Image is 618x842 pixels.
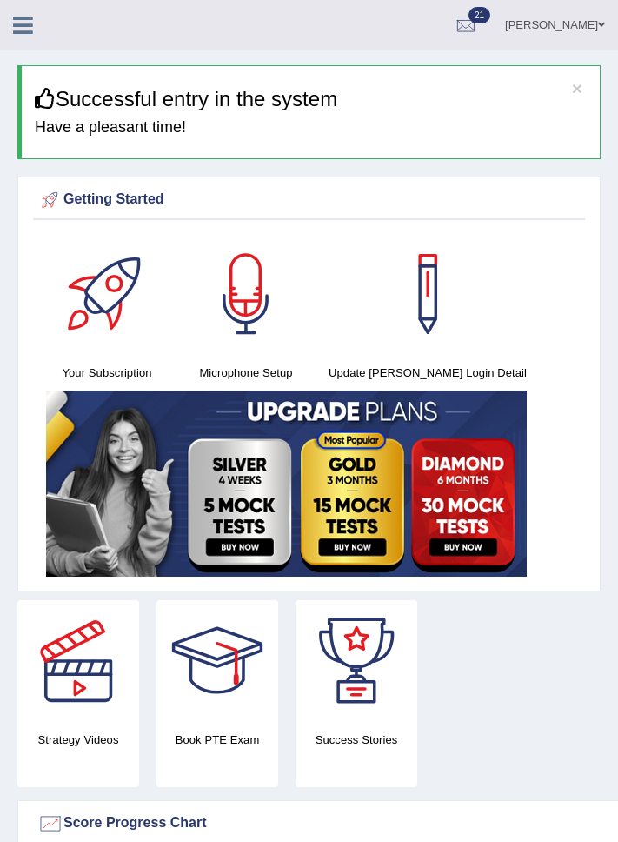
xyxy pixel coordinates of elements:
h3: Successful entry in the system [35,88,587,110]
span: 21 [468,7,490,23]
img: small5.jpg [46,391,527,577]
h4: Book PTE Exam [156,731,278,749]
h4: Update [PERSON_NAME] Login Detail [324,364,531,382]
div: Getting Started [37,187,581,213]
h4: Microphone Setup [185,364,307,382]
button: × [572,79,582,97]
h4: Success Stories [296,731,417,749]
h4: Your Subscription [46,364,168,382]
h4: Strategy Videos [17,731,139,749]
h4: Have a pleasant time! [35,119,587,137]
